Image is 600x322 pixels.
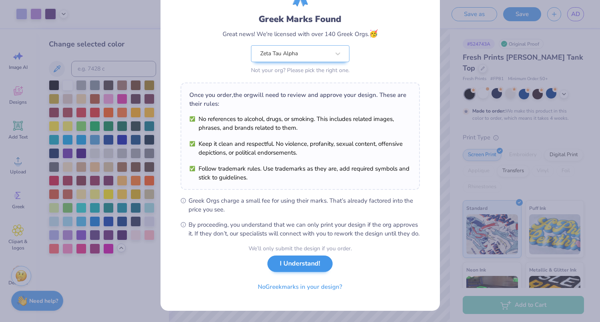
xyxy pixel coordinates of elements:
[251,66,349,74] div: Not your org? Please pick the right one.
[189,164,411,182] li: Follow trademark rules. Use trademarks as they are, add required symbols and stick to guidelines.
[189,139,411,157] li: Keep it clean and respectful. No violence, profanity, sexual content, offensive depictions, or po...
[189,220,420,238] span: By proceeding, you understand that we can only print your design if the org approves it. If they ...
[189,91,411,108] div: Once you order, the org will need to review and approve your design. These are their rules:
[189,115,411,132] li: No references to alcohol, drugs, or smoking. This includes related images, phrases, and brands re...
[189,196,420,214] span: Greek Orgs charge a small fee for using their marks. That’s already factored into the price you see.
[369,29,378,38] span: 🥳
[251,279,349,295] button: NoGreekmarks in your design?
[249,244,352,253] div: We’ll only submit the design if you order.
[223,28,378,39] div: Great news! We're licensed with over 140 Greek Orgs.
[267,256,333,272] button: I Understand!
[259,13,341,26] div: Greek Marks Found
